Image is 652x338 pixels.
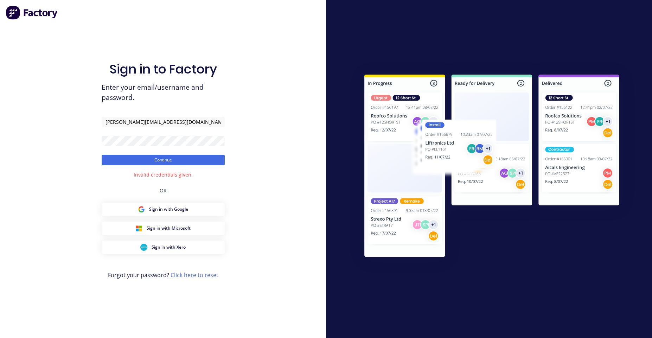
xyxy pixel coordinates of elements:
[102,155,225,165] button: Continue
[140,244,147,251] img: Xero Sign in
[171,271,218,279] a: Click here to reset
[147,225,191,231] span: Sign in with Microsoft
[108,271,218,279] span: Forgot your password?
[102,82,225,103] span: Enter your email/username and password.
[160,178,167,203] div: OR
[134,171,193,178] div: Invalid credentials given.
[102,117,225,127] input: Email/Username
[102,203,225,216] button: Google Sign inSign in with Google
[135,225,142,232] img: Microsoft Sign in
[149,206,188,212] span: Sign in with Google
[349,60,635,274] img: Sign in
[102,222,225,235] button: Microsoft Sign inSign in with Microsoft
[152,244,186,250] span: Sign in with Xero
[102,241,225,254] button: Xero Sign inSign in with Xero
[138,206,145,213] img: Google Sign in
[6,6,58,20] img: Factory
[109,62,217,77] h1: Sign in to Factory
